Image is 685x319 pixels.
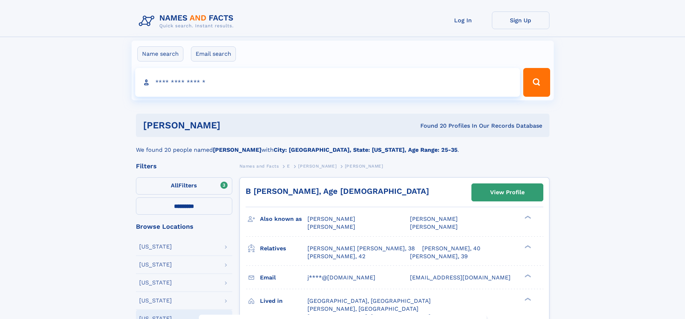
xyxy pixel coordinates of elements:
[139,280,172,286] div: [US_STATE]
[139,262,172,268] div: [US_STATE]
[246,187,429,196] a: B [PERSON_NAME], Age [DEMOGRAPHIC_DATA]
[307,252,365,260] a: [PERSON_NAME], 42
[139,244,172,250] div: [US_STATE]
[523,297,531,301] div: ❯
[434,12,492,29] a: Log In
[143,121,320,130] h1: [PERSON_NAME]
[523,244,531,249] div: ❯
[410,252,468,260] a: [PERSON_NAME], 39
[139,298,172,304] div: [US_STATE]
[260,242,307,255] h3: Relatives
[136,163,232,169] div: Filters
[523,68,550,97] button: Search Button
[136,177,232,195] label: Filters
[287,161,290,170] a: E
[523,215,531,220] div: ❯
[171,182,178,189] span: All
[213,146,261,153] b: [PERSON_NAME]
[307,215,355,222] span: [PERSON_NAME]
[410,223,458,230] span: [PERSON_NAME]
[320,122,542,130] div: Found 20 Profiles In Our Records Database
[274,146,457,153] b: City: [GEOGRAPHIC_DATA], State: [US_STATE], Age Range: 25-35
[136,12,239,31] img: Logo Names and Facts
[136,223,232,230] div: Browse Locations
[260,213,307,225] h3: Also known as
[307,305,419,312] span: [PERSON_NAME], [GEOGRAPHIC_DATA]
[260,295,307,307] h3: Lived in
[307,245,415,252] a: [PERSON_NAME] [PERSON_NAME], 38
[422,245,480,252] a: [PERSON_NAME], 40
[307,297,431,304] span: [GEOGRAPHIC_DATA], [GEOGRAPHIC_DATA]
[260,272,307,284] h3: Email
[410,274,511,281] span: [EMAIL_ADDRESS][DOMAIN_NAME]
[137,46,183,61] label: Name search
[298,161,337,170] a: [PERSON_NAME]
[307,223,355,230] span: [PERSON_NAME]
[287,164,290,169] span: E
[490,184,525,201] div: View Profile
[472,184,543,201] a: View Profile
[345,164,383,169] span: [PERSON_NAME]
[135,68,520,97] input: search input
[191,46,236,61] label: Email search
[298,164,337,169] span: [PERSON_NAME]
[523,273,531,278] div: ❯
[136,137,549,154] div: We found 20 people named with .
[410,215,458,222] span: [PERSON_NAME]
[492,12,549,29] a: Sign Up
[239,161,279,170] a: Names and Facts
